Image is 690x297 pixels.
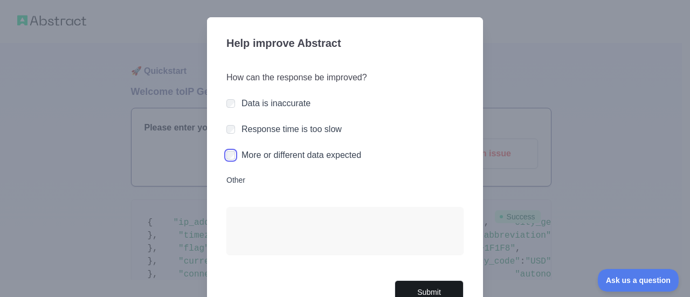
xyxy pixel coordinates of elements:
label: Data is inaccurate [241,99,310,108]
label: More or different data expected [241,150,361,160]
label: Other [226,175,464,185]
label: Response time is too slow [241,125,342,134]
iframe: Toggle Customer Support [598,269,679,292]
h3: How can the response be improved? [226,71,464,84]
h3: Help improve Abstract [226,30,464,58]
